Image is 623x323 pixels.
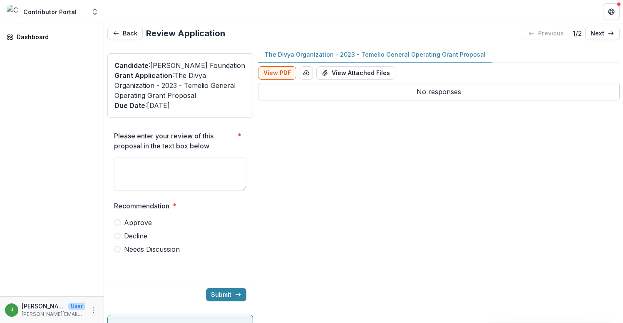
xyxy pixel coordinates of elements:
p: No responses [258,83,620,100]
p: [PERSON_NAME] [22,302,65,310]
span: Grant Application [114,71,172,80]
p: The Divya Organization - 2023 - Temelio General Operating Grant Proposal [265,50,486,59]
a: Dashboard [3,30,100,44]
p: Recommendation [114,201,169,211]
button: Back [107,27,143,40]
div: Julie [10,307,13,313]
p: [PERSON_NAME][EMAIL_ADDRESS][DOMAIN_NAME] [22,310,85,318]
div: Dashboard [17,33,94,41]
a: next [585,27,620,40]
button: More [89,305,99,315]
p: next [591,30,604,37]
button: Submit [206,288,246,301]
span: Candidate [114,61,149,70]
div: Contributor Portal [23,8,77,16]
p: previous [538,30,564,37]
h2: Review Application [146,28,225,38]
img: Contributor Portal [7,5,20,18]
span: Needs Discussion [124,244,180,254]
button: View PDF [258,66,296,80]
p: : [PERSON_NAME] Foundation [114,60,246,70]
p: Please enter your review of this proposal in the text box below [114,131,234,151]
span: Due Date [114,101,145,110]
span: Approve [124,218,152,228]
p: : [DATE] [114,100,246,110]
button: Get Help [603,3,620,20]
p: User [68,303,85,310]
button: View Attached Files [316,66,395,80]
button: previous [523,27,569,40]
p: 1 / 2 [573,28,582,38]
button: Open entity switcher [89,3,101,20]
p: : The Divya Organization - 2023 - Temelio General Operating Grant Proposal [114,70,246,100]
span: Decline [124,231,147,241]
